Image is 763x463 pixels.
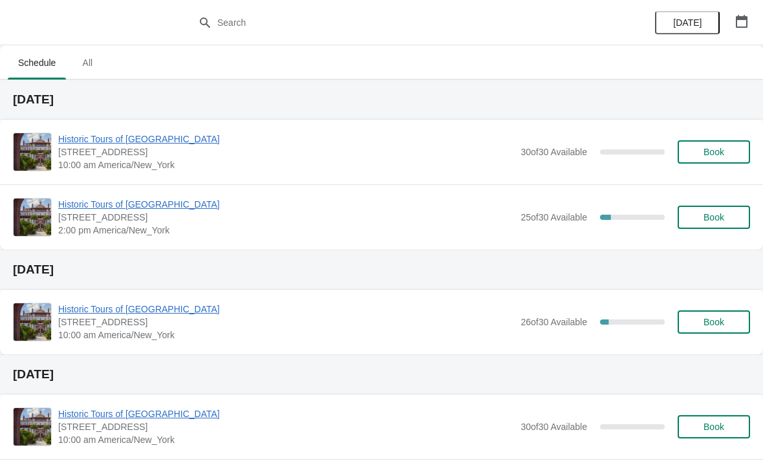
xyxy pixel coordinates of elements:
span: Historic Tours of [GEOGRAPHIC_DATA] [58,303,514,316]
span: Schedule [8,51,66,74]
button: [DATE] [655,11,720,34]
span: Historic Tours of [GEOGRAPHIC_DATA] [58,407,514,420]
span: Book [704,147,724,157]
span: 10:00 am America/New_York [58,158,514,171]
img: Historic Tours of Flagler College | 74 King Street, St. Augustine, FL, USA | 2:00 pm America/New_... [14,199,51,236]
span: 26 of 30 Available [521,317,587,327]
h2: [DATE] [13,368,750,381]
input: Search [217,11,572,34]
span: All [71,51,103,74]
h2: [DATE] [13,93,750,106]
span: 30 of 30 Available [521,422,587,432]
span: 2:00 pm America/New_York [58,224,514,237]
span: [STREET_ADDRESS] [58,316,514,328]
button: Book [678,415,750,438]
span: 10:00 am America/New_York [58,328,514,341]
span: Book [704,422,724,432]
img: Historic Tours of Flagler College | 74 King Street, St. Augustine, FL, USA | 10:00 am America/New... [14,133,51,171]
span: Book [704,317,724,327]
h2: [DATE] [13,263,750,276]
img: Historic Tours of Flagler College | 74 King Street, St. Augustine, FL, USA | 10:00 am America/New... [14,408,51,446]
span: Historic Tours of [GEOGRAPHIC_DATA] [58,198,514,211]
span: [STREET_ADDRESS] [58,145,514,158]
span: [STREET_ADDRESS] [58,211,514,224]
span: [STREET_ADDRESS] [58,420,514,433]
span: [DATE] [673,17,702,28]
span: Book [704,212,724,222]
button: Book [678,206,750,229]
span: Historic Tours of [GEOGRAPHIC_DATA] [58,133,514,145]
span: 30 of 30 Available [521,147,587,157]
button: Book [678,310,750,334]
span: 25 of 30 Available [521,212,587,222]
img: Historic Tours of Flagler College | 74 King Street, St. Augustine, FL, USA | 10:00 am America/New... [14,303,51,341]
button: Book [678,140,750,164]
span: 10:00 am America/New_York [58,433,514,446]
